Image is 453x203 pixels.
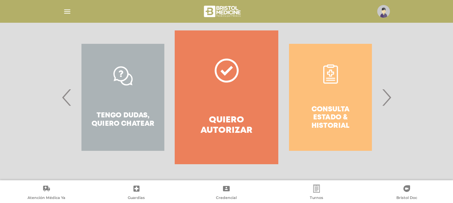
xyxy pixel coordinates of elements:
span: Next [380,79,393,115]
span: Credencial [216,195,237,201]
img: bristol-medicine-blanco.png [203,3,243,19]
a: Turnos [272,185,362,202]
a: Credencial [181,185,272,202]
span: Atención Médica Ya [27,195,65,201]
a: Quiero autorizar [175,30,278,164]
h4: Quiero autorizar [187,115,266,136]
a: Guardias [92,185,182,202]
a: Atención Médica Ya [1,185,92,202]
span: Turnos [310,195,323,201]
img: Cober_menu-lines-white.svg [63,7,71,16]
span: Previous [60,79,73,115]
img: profile-placeholder.svg [377,5,390,18]
a: Bristol Doc [361,185,452,202]
span: Guardias [128,195,145,201]
span: Bristol Doc [396,195,417,201]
